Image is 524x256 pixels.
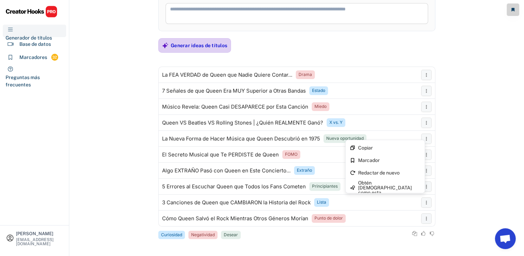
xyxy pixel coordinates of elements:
div: La Nueva Forma de Hacer Música que Queen Descubrió en 1975 [162,136,320,142]
div: Generador de títulos [6,34,52,42]
div: 5 Errores al Escuchar Queen que Todos los Fans Cometen [162,184,306,189]
div: Cómo Queen Salvó el Rock Mientras Otros Géneros Morían [162,216,308,221]
div: Principiantes [312,184,338,189]
div: [PERSON_NAME] [16,231,63,236]
div: Negatividad [191,232,215,238]
div: [EMAIL_ADDRESS][DOMAIN_NAME] [16,238,63,246]
div: Músico Revela: Queen Casi DESAPARECE por Esta Canción [162,104,308,110]
div: Desear [224,232,238,238]
div: Copiar [358,145,420,150]
div: Punto de dolor [314,215,343,221]
div: Estado [312,88,325,94]
div: FOMO [285,152,297,157]
div: 3 Canciones de Queen que CAMBIARON la Historia del Rock [162,200,311,205]
a: Chat abierto [495,228,516,249]
div: X vs. Y [329,120,343,126]
div: 7 Señales de que Queen Era MUY Superior a Otras Bandas [162,88,306,94]
div: La FEA VERDAD de Queen que Nadie Quiere Contar... [162,72,292,78]
div: Nueva oportunidad [326,136,364,142]
div: Queen VS Beatles VS Rolling Stones | ¿Quién REALMENTE Ganó? [162,120,323,126]
div: Extraño [297,168,312,173]
div: El Secreto Musical que Te PERDISTE de Queen [162,152,279,157]
img: CHPRO%20Logo.svg [6,6,57,18]
div: Base de datos [19,41,51,48]
div: Lista [317,199,326,205]
div: Redactar de nuevo [358,170,420,175]
div: 32 [51,54,58,60]
div: Marcadores [19,54,47,61]
div: Preguntas más frecuentes [6,74,63,88]
div: Drama [299,72,312,78]
div: Algo EXTRAÑO Pasó con Queen en Este Concierto... [162,168,291,173]
div: Curiosidad [161,232,182,238]
div: Obtén [DEMOGRAPHIC_DATA] como esta [358,180,420,195]
div: Generar ideas de títulos [171,42,227,49]
div: Miedo [314,104,327,110]
div: Marcador [358,158,420,163]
